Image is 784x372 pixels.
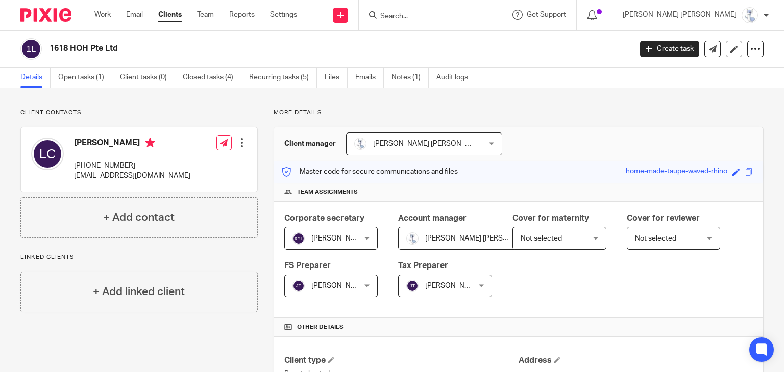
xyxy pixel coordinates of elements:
[31,138,64,170] img: svg%3E
[626,166,727,178] div: home-made-taupe-waved-rhino
[120,68,175,88] a: Client tasks (0)
[20,8,71,22] img: Pixie
[627,214,700,222] span: Cover for reviewer
[249,68,317,88] a: Recurring tasks (5)
[20,38,42,60] img: svg%3E
[325,68,348,88] a: Files
[373,140,487,147] span: [PERSON_NAME] [PERSON_NAME]
[20,253,258,261] p: Linked clients
[398,261,448,270] span: Tax Preparer
[94,10,111,20] a: Work
[274,109,764,117] p: More details
[158,10,182,20] a: Clients
[297,188,358,196] span: Team assignments
[742,7,758,23] img: images.jfif
[197,10,214,20] a: Team
[635,235,676,242] span: Not selected
[519,355,753,366] h4: Address
[640,41,699,57] a: Create task
[406,232,419,245] img: images.jfif
[58,68,112,88] a: Open tasks (1)
[311,235,367,242] span: [PERSON_NAME]
[74,171,190,181] p: [EMAIL_ADDRESS][DOMAIN_NAME]
[183,68,241,88] a: Closed tasks (4)
[284,214,364,222] span: Corporate secretary
[398,214,467,222] span: Account manager
[284,355,519,366] h4: Client type
[425,235,539,242] span: [PERSON_NAME] [PERSON_NAME]
[145,138,155,148] i: Primary
[270,10,297,20] a: Settings
[292,280,305,292] img: svg%3E
[406,280,419,292] img: svg%3E
[354,138,366,150] img: images.jfif
[391,68,429,88] a: Notes (1)
[297,323,344,331] span: Other details
[50,43,510,54] h2: 1618 HOH Pte Ltd
[20,68,51,88] a: Details
[512,214,589,222] span: Cover for maternity
[311,282,367,289] span: [PERSON_NAME]
[623,10,737,20] p: [PERSON_NAME] [PERSON_NAME]
[93,284,185,300] h4: + Add linked client
[229,10,255,20] a: Reports
[20,109,258,117] p: Client contacts
[521,235,562,242] span: Not selected
[425,282,481,289] span: [PERSON_NAME]
[74,161,190,171] p: [PHONE_NUMBER]
[284,139,336,149] h3: Client manager
[379,12,471,21] input: Search
[74,138,190,150] h4: [PERSON_NAME]
[436,68,476,88] a: Audit logs
[292,232,305,245] img: svg%3E
[527,11,566,18] span: Get Support
[126,10,143,20] a: Email
[284,261,331,270] span: FS Preparer
[355,68,384,88] a: Emails
[103,209,175,225] h4: + Add contact
[282,167,458,177] p: Master code for secure communications and files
